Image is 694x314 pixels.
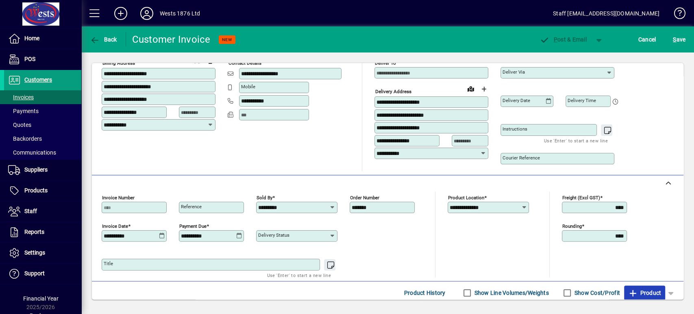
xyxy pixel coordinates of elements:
[401,286,449,300] button: Product History
[8,135,42,142] span: Backorders
[132,33,211,46] div: Customer Invoice
[638,33,656,46] span: Cancel
[503,69,525,75] mat-label: Deliver via
[628,286,661,299] span: Product
[4,104,81,118] a: Payments
[4,90,81,104] a: Invoices
[4,201,81,222] a: Staff
[24,249,45,256] span: Settings
[464,82,477,95] a: View on map
[8,94,34,100] span: Invoices
[24,76,52,83] span: Customers
[350,195,379,201] mat-label: Order number
[24,187,48,194] span: Products
[8,122,31,128] span: Quotes
[88,32,119,47] button: Back
[205,54,218,67] button: Copy to Delivery address
[562,195,600,201] mat-label: Freight (excl GST)
[4,49,81,70] a: POS
[8,108,39,114] span: Payments
[4,264,81,284] a: Support
[267,270,331,280] mat-hint: Use 'Enter' to start a new line
[102,223,128,229] mat-label: Invoice date
[477,83,490,96] button: Choose address
[4,118,81,132] a: Quotes
[24,56,35,62] span: POS
[24,208,37,214] span: Staff
[90,36,117,43] span: Back
[473,289,549,297] label: Show Line Volumes/Weights
[23,295,59,302] span: Financial Year
[108,6,134,21] button: Add
[160,7,200,20] div: Wests 1876 Ltd
[4,28,81,49] a: Home
[134,6,160,21] button: Profile
[4,146,81,159] a: Communications
[673,33,685,46] span: ave
[503,155,540,161] mat-label: Courier Reference
[4,132,81,146] a: Backorders
[102,195,135,201] mat-label: Invoice number
[573,289,620,297] label: Show Cost/Profit
[624,286,665,300] button: Product
[181,204,202,209] mat-label: Reference
[535,32,591,47] button: Post & Email
[24,229,44,235] span: Reports
[241,84,255,89] mat-label: Mobile
[544,136,608,145] mat-hint: Use 'Enter' to start a new line
[24,270,45,277] span: Support
[668,2,684,28] a: Knowledge Base
[562,223,582,229] mat-label: Rounding
[568,98,596,103] mat-label: Delivery time
[24,35,39,41] span: Home
[404,286,446,299] span: Product History
[503,126,527,132] mat-label: Instructions
[540,36,587,43] span: ost & Email
[191,54,205,67] a: View on map
[673,36,676,43] span: S
[448,195,484,201] mat-label: Product location
[553,7,659,20] div: Staff [EMAIL_ADDRESS][DOMAIN_NAME]
[24,166,48,173] span: Suppliers
[636,32,658,47] button: Cancel
[671,32,687,47] button: Save
[4,181,81,201] a: Products
[81,32,126,47] app-page-header-button: Back
[257,195,272,201] mat-label: Sold by
[258,232,289,238] mat-label: Delivery status
[375,60,396,66] mat-label: Deliver To
[104,261,113,266] mat-label: Title
[179,223,207,229] mat-label: Payment due
[4,160,81,180] a: Suppliers
[4,222,81,242] a: Reports
[503,98,530,103] mat-label: Delivery date
[4,243,81,263] a: Settings
[8,149,56,156] span: Communications
[222,37,232,42] span: NEW
[554,36,557,43] span: P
